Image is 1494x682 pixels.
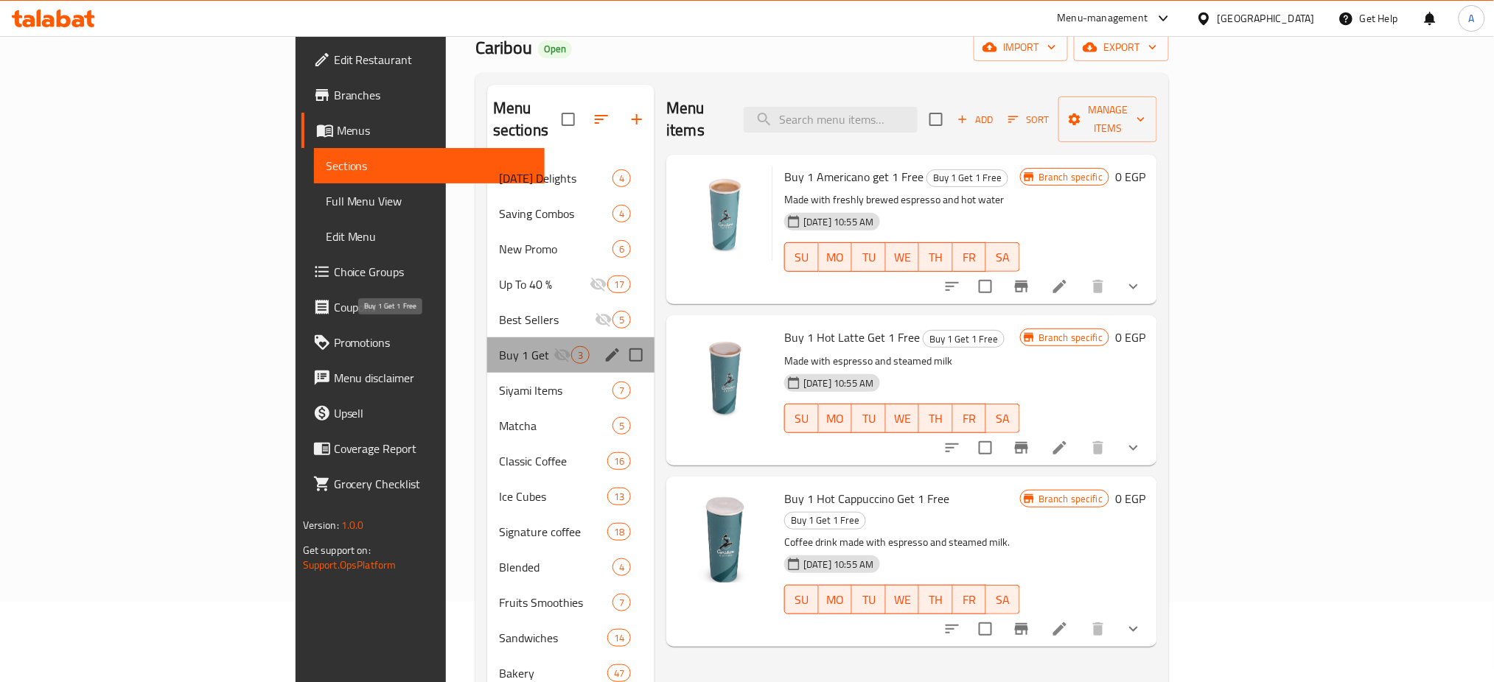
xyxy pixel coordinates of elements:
div: items [612,205,631,222]
img: Buy 1 Hot Cappuccino Get 1 Free [678,488,772,583]
span: Sort [1008,111,1049,128]
div: items [612,594,631,611]
span: 14 [608,631,630,645]
button: Manage items [1058,96,1157,142]
span: Buy 1 Hot Latte Get 1 Free [784,326,920,348]
p: Made with espresso and steamed milk [784,352,1020,370]
div: items [607,629,631,647]
span: Sort items [999,108,1058,131]
span: 17 [608,278,630,292]
div: Signature coffee18 [487,514,655,549]
button: sort-choices [935,269,970,304]
div: Sandwiches14 [487,620,655,655]
a: Support.OpsPlatform [303,555,397,574]
button: TU [852,585,886,614]
span: Get support on: [303,541,371,560]
div: Matcha5 [487,408,655,443]
span: Select all sections [553,104,584,135]
div: Menu-management [1058,10,1148,27]
span: 3 [572,348,589,362]
a: Menu disclaimer [301,360,545,396]
a: Sections [314,148,545,183]
span: 47 [608,667,630,681]
a: Upsell [301,396,545,431]
span: Blended [499,558,612,576]
span: SU [791,589,812,611]
div: items [612,311,631,328]
span: Buy 1 Get 1 Free [785,512,865,529]
span: Add item [952,108,999,131]
div: [GEOGRAPHIC_DATA] [1218,10,1315,27]
span: Branches [334,86,534,104]
span: 18 [608,525,630,539]
button: delete [1081,430,1116,465]
div: items [607,452,631,470]
span: 4 [613,172,630,186]
span: Ice Cubes [499,488,607,505]
button: Branch-specific-item [1004,611,1039,647]
span: TH [925,589,947,611]
div: Fruits Smoothies [499,594,612,611]
a: Edit menu item [1051,278,1069,295]
div: items [607,664,631,682]
span: Branch specific [1033,170,1109,184]
span: 13 [608,490,630,504]
span: FR [959,589,981,611]
div: Fruits Smoothies7 [487,585,655,620]
div: Bakery [499,664,607,682]
button: SA [986,404,1020,433]
button: WE [886,585,920,614]
span: Sections [326,157,534,175]
span: Buy 1 Hot Cappuccino Get 1 Free [784,488,949,510]
button: FR [953,404,987,433]
span: 4 [613,207,630,221]
button: MO [819,585,853,614]
div: Buy 1 Get 1 Free [784,512,866,530]
div: Saving Combos4 [487,196,655,231]
span: Edit Restaurant [334,51,534,68]
span: SA [992,247,1014,268]
span: Select section [921,104,952,135]
span: Buy 1 Get 1 Free [927,169,1008,186]
button: edit [601,344,624,366]
span: SU [791,247,812,268]
a: Full Menu View [314,183,545,219]
span: WE [892,408,914,429]
button: delete [1081,269,1116,304]
span: MO [825,247,847,268]
button: TH [919,585,953,614]
button: SU [784,585,818,614]
button: SA [986,242,1020,272]
span: TU [858,589,880,611]
span: export [1086,38,1157,57]
div: items [612,558,631,576]
button: Branch-specific-item [1004,430,1039,465]
span: Edit Menu [326,228,534,245]
button: Sort [1005,108,1053,131]
div: Best Sellers5 [487,302,655,337]
span: Menu disclaimer [334,369,534,387]
button: export [1074,34,1169,61]
span: A [1469,10,1475,27]
div: items [607,488,631,505]
span: Version: [303,516,339,535]
span: Sandwiches [499,629,607,647]
div: Buy 1 Get 1 Free [923,330,1005,348]
svg: Show Choices [1125,439,1142,457]
span: Sort sections [584,102,619,137]
span: Select to update [970,271,1001,302]
div: items [612,382,631,399]
button: SU [784,242,818,272]
a: Grocery Checklist [301,466,545,502]
span: Buy 1 Get 1 Free [499,346,554,364]
div: Buy 1 Get 1 Free [926,169,1008,187]
p: Made with freshly brewed espresso and hot water [784,191,1020,209]
div: New Promo6 [487,231,655,267]
span: SU [791,408,812,429]
div: Buy 1 Get 1 Free3edit [487,337,655,373]
button: MO [819,242,853,272]
a: Edit Restaurant [301,42,545,77]
button: Add section [619,102,655,137]
span: Promotions [334,334,534,351]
